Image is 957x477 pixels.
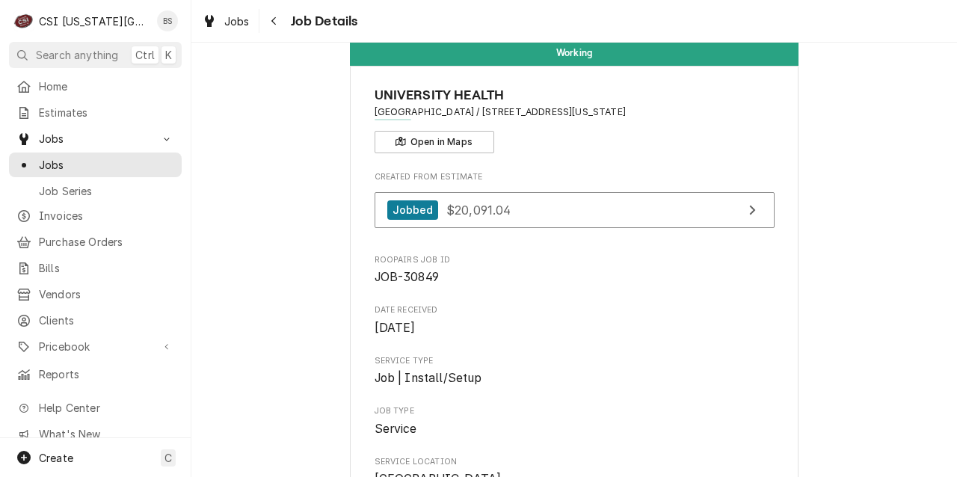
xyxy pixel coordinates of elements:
div: CSI Kansas City's Avatar [13,10,34,31]
span: Search anything [36,47,118,63]
span: Reports [39,366,174,382]
span: JOB-30849 [375,270,439,284]
span: Jobs [224,13,250,29]
div: Job Type [375,405,775,437]
span: What's New [39,426,173,442]
a: Estimates [9,100,182,125]
span: Job Type [375,405,775,417]
span: Pricebook [39,339,152,354]
a: View Estimate [375,192,775,229]
div: Service Type [375,355,775,387]
a: Purchase Orders [9,230,182,254]
a: Reports [9,362,182,387]
div: Jobbed [387,200,439,221]
span: K [165,47,172,63]
button: Search anythingCtrlK [9,42,182,68]
span: Jobs [39,131,152,147]
span: Job Series [39,183,174,199]
span: Create [39,452,73,464]
span: Date Received [375,304,775,316]
span: Roopairs Job ID [375,254,775,266]
button: Navigate back [262,9,286,33]
span: Address [375,105,775,119]
span: Job Details [286,11,358,31]
span: Clients [39,313,174,328]
span: Service [375,422,417,436]
div: C [13,10,34,31]
span: Working [556,48,592,58]
a: Invoices [9,203,182,228]
a: Go to Pricebook [9,334,182,359]
div: Brent Seaba's Avatar [157,10,178,31]
a: Jobs [9,153,182,177]
span: Created From Estimate [375,171,775,183]
span: Date Received [375,319,775,337]
button: Open in Maps [375,131,494,153]
div: Created From Estimate [375,171,775,236]
span: Bills [39,260,174,276]
div: Status [350,40,798,66]
div: Date Received [375,304,775,336]
span: Purchase Orders [39,234,174,250]
span: Home [39,79,174,94]
span: C [164,450,172,466]
span: Name [375,85,775,105]
span: Roopairs Job ID [375,268,775,286]
span: Jobs [39,157,174,173]
span: $20,091.04 [446,202,511,217]
span: Job Type [375,420,775,438]
span: Service Location [375,456,775,468]
a: Job Series [9,179,182,203]
div: Roopairs Job ID [375,254,775,286]
span: Ctrl [135,47,155,63]
div: Client Information [375,85,775,153]
span: Help Center [39,400,173,416]
span: Invoices [39,208,174,224]
a: Go to What's New [9,422,182,446]
span: Vendors [39,286,174,302]
a: Bills [9,256,182,280]
span: Service Type [375,355,775,367]
a: Go to Help Center [9,396,182,420]
span: [DATE] [375,321,416,335]
span: Service Type [375,369,775,387]
a: Vendors [9,282,182,307]
a: Jobs [196,9,256,34]
a: Home [9,74,182,99]
span: Estimates [39,105,174,120]
a: Clients [9,308,182,333]
span: Job | Install/Setup [375,371,482,385]
div: CSI [US_STATE][GEOGRAPHIC_DATA] [39,13,149,29]
a: Go to Jobs [9,126,182,151]
div: BS [157,10,178,31]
